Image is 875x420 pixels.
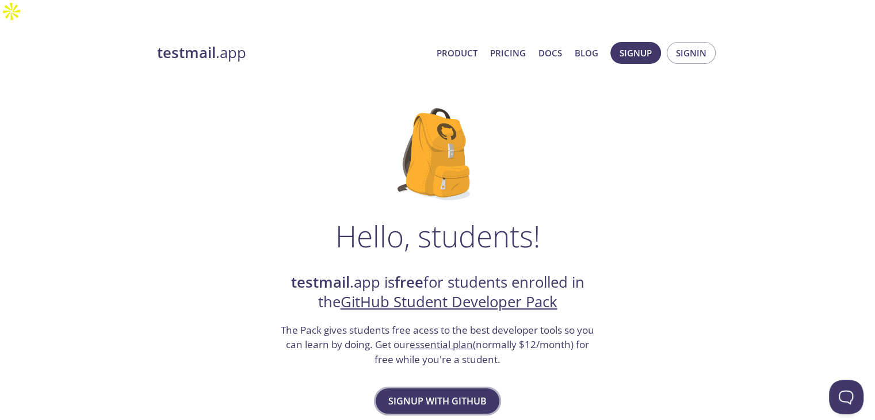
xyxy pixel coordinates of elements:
[388,393,487,409] span: Signup with GitHub
[291,272,350,292] strong: testmail
[335,219,540,253] h1: Hello, students!
[398,108,477,200] img: github-student-backpack.png
[395,272,423,292] strong: free
[157,43,216,63] strong: testmail
[676,45,706,60] span: Signin
[437,45,477,60] a: Product
[829,380,863,414] iframe: Help Scout Beacon - Open
[157,43,427,63] a: testmail.app
[575,45,598,60] a: Blog
[620,45,652,60] span: Signup
[376,388,499,414] button: Signup with GitHub
[667,42,716,64] button: Signin
[280,323,596,367] h3: The Pack gives students free acess to the best developer tools so you can learn by doing. Get our...
[410,338,473,351] a: essential plan
[341,292,557,312] a: GitHub Student Developer Pack
[538,45,562,60] a: Docs
[280,273,596,312] h2: .app is for students enrolled in the
[610,42,661,64] button: Signup
[490,45,526,60] a: Pricing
